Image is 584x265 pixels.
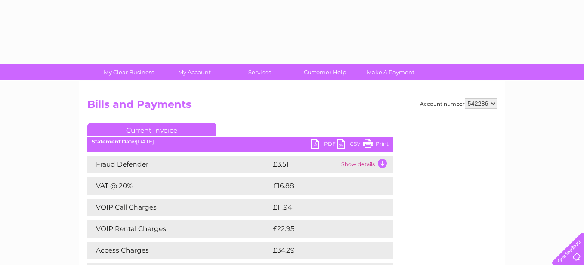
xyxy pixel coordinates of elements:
td: Access Charges [87,242,271,259]
div: Account number [420,98,497,109]
td: VOIP Call Charges [87,199,271,216]
a: Print [363,139,389,151]
td: £11.94 [271,199,374,216]
a: Make A Payment [355,64,426,80]
td: £16.88 [271,177,375,195]
td: £22.95 [271,220,375,238]
h2: Bills and Payments [87,98,497,115]
a: PDF [311,139,337,151]
td: VAT @ 20% [87,177,271,195]
td: Fraud Defender [87,156,271,173]
div: [DATE] [87,139,393,145]
a: My Clear Business [93,64,164,80]
a: My Account [159,64,230,80]
a: Customer Help [290,64,361,80]
a: Services [224,64,295,80]
a: CSV [337,139,363,151]
td: VOIP Rental Charges [87,220,271,238]
td: Show details [339,156,393,173]
td: £34.29 [271,242,376,259]
a: Current Invoice [87,123,216,136]
td: £3.51 [271,156,339,173]
b: Statement Date: [92,138,136,145]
